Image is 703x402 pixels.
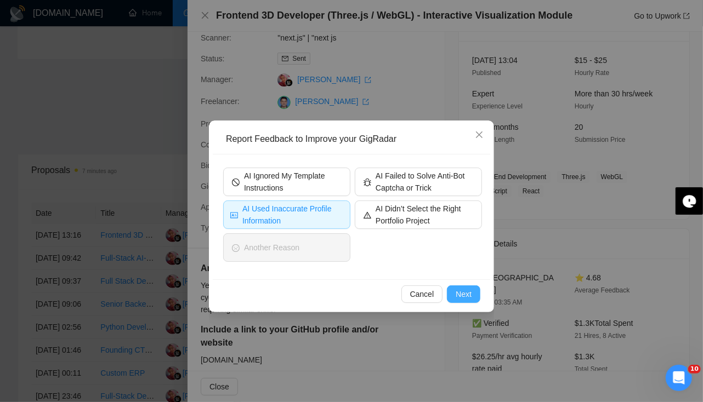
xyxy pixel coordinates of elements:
div: Report Feedback to Improve your GigRadar [226,133,485,145]
button: stopAI Ignored My Template Instructions [223,168,350,196]
span: AI Failed to Solve Anti-Bot Captcha or Trick [376,170,473,194]
button: idcardAI Used Inaccurate Profile Information [223,200,350,229]
button: Close [464,120,494,150]
span: close [475,130,484,139]
span: warning [364,210,371,219]
iframe: Intercom live chat [666,365,692,391]
span: bug [364,177,371,186]
button: Next [447,285,480,303]
button: bugAI Failed to Solve Anti-Bot Captcha or Trick [355,168,482,196]
span: Cancel [410,288,434,300]
span: AI Ignored My Template Instructions [244,170,342,194]
span: idcard [230,210,238,219]
button: frownAnother Reason [223,233,350,262]
span: AI Didn’t Select the Right Portfolio Project [376,203,473,227]
span: Next [456,288,472,300]
span: AI Used Inaccurate Profile Information [242,203,343,227]
button: Cancel [401,285,443,303]
button: warningAI Didn’t Select the Right Portfolio Project [355,200,482,229]
span: stop [232,177,240,186]
span: 10 [688,365,701,374]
